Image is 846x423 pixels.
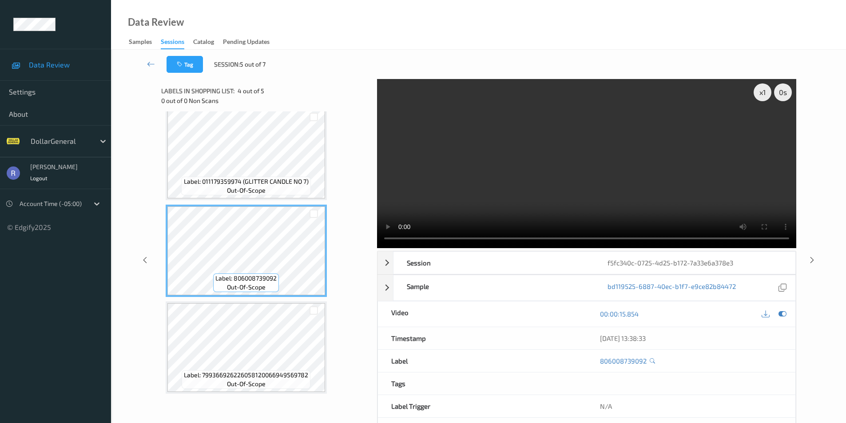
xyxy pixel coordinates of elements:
span: Label: 011179359974 (GLITTER CANDLE NO 7) [184,177,309,186]
span: Label: 806008739092 [215,274,277,283]
div: N/A [587,395,795,417]
div: Session [393,252,594,274]
a: bd119525-6887-40ec-b1f7-e9ce82b84472 [608,282,736,294]
span: 4 out of 5 [238,87,264,95]
div: 0 s [774,83,792,101]
span: 5 out of 7 [240,60,266,69]
div: Timestamp [378,327,587,349]
div: Tags [378,372,587,395]
div: Catalog [193,37,214,48]
div: Video [378,301,587,327]
a: 00:00:15.854 [600,309,639,318]
span: out-of-scope [227,283,266,292]
div: Label [378,350,587,372]
div: Label Trigger [378,395,587,417]
a: Samples [129,36,161,48]
button: Tag [167,56,203,73]
div: x 1 [754,83,771,101]
div: f5fc340c-0725-4d25-b172-7a33e6a378e3 [594,252,795,274]
a: 806008739092 [600,356,647,365]
a: Catalog [193,36,223,48]
div: Pending Updates [223,37,270,48]
div: Sessions [161,37,184,49]
span: out-of-scope [227,380,266,388]
div: [DATE] 13:38:33 [600,334,782,343]
div: Samplebd119525-6887-40ec-b1f7-e9ce82b84472 [377,275,796,301]
div: Samples [129,37,152,48]
div: 0 out of 0 Non Scans [161,96,371,105]
a: Pending Updates [223,36,278,48]
a: Sessions [161,36,193,49]
span: Session: [214,60,240,69]
div: Sample [393,275,594,300]
div: Sessionf5fc340c-0725-4d25-b172-7a33e6a378e3 [377,251,796,274]
span: out-of-scope [227,186,266,195]
span: Labels in shopping list: [161,87,234,95]
span: Label: 799366926226058120066949569782 [184,371,308,380]
div: Data Review [128,18,184,27]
